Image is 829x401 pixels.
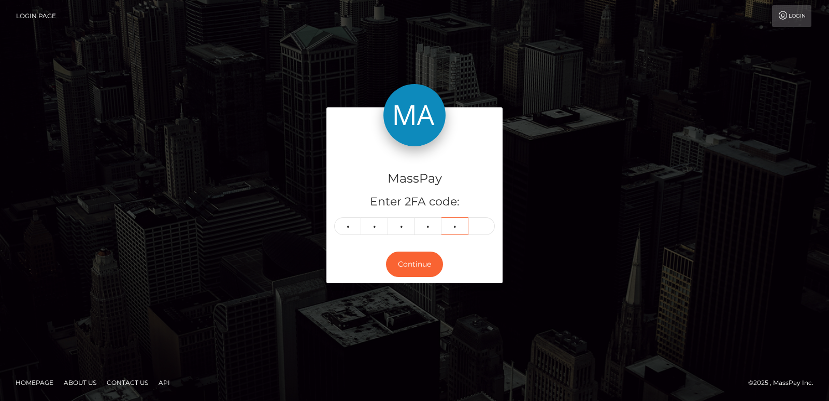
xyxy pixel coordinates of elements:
div: © 2025 , MassPay Inc. [748,377,821,389]
button: Continue [386,252,443,277]
img: MassPay [383,84,446,146]
a: Login [772,5,811,27]
a: API [154,375,174,391]
a: Login Page [16,5,56,27]
a: About Us [60,375,101,391]
a: Homepage [11,375,58,391]
a: Contact Us [103,375,152,391]
h5: Enter 2FA code: [334,194,495,210]
h4: MassPay [334,170,495,188]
